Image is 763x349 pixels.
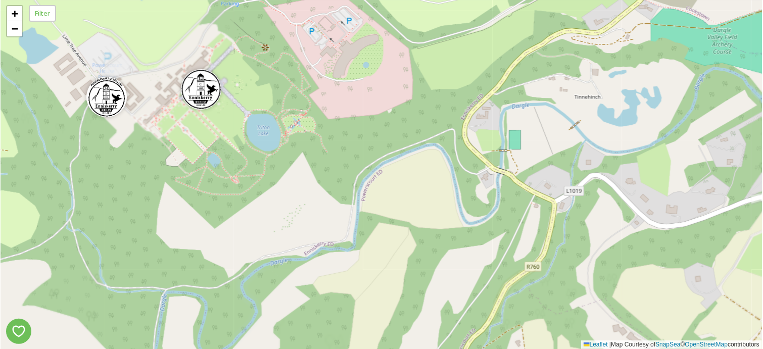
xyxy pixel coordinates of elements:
div: Map Courtesy of © contributors [581,340,762,349]
img: Marker [86,77,127,117]
div: Filter [29,5,56,22]
span: | [609,341,611,348]
img: Marker [181,69,221,110]
a: OpenStreetMap [685,341,728,348]
span: − [12,22,18,35]
a: Zoom in [7,6,22,21]
span: + [12,7,18,20]
a: SnapSea [655,341,680,348]
a: Zoom out [7,21,22,36]
a: Leaflet [584,341,608,348]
